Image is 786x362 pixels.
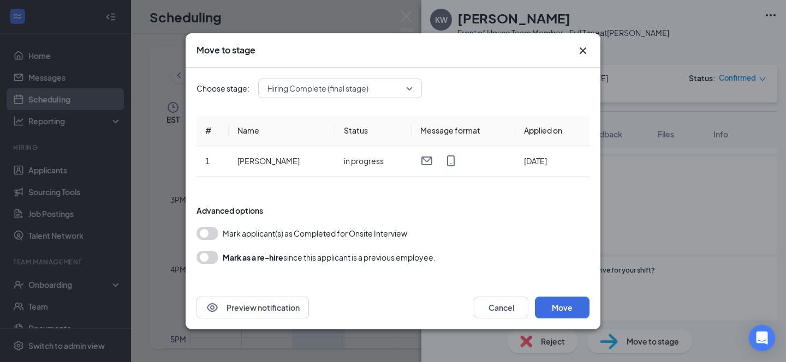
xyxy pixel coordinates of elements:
[223,251,436,264] div: since this applicant is a previous employee.
[515,146,589,177] td: [DATE]
[196,116,229,146] th: #
[335,116,412,146] th: Status
[223,227,407,240] span: Mark applicant(s) as Completed for Onsite Interview
[749,325,775,351] div: Open Intercom Messenger
[515,116,589,146] th: Applied on
[223,252,283,262] b: Mark as a re-hire
[229,116,335,146] th: Name
[196,205,589,216] div: Advanced options
[535,297,589,318] button: Move
[576,44,589,57] svg: Cross
[206,301,219,314] svg: Eye
[205,156,210,166] span: 1
[420,154,433,167] svg: Email
[229,146,335,177] td: [PERSON_NAME]
[196,297,309,318] button: EyePreview notification
[444,154,457,167] svg: MobileSms
[576,44,589,57] button: Close
[196,44,255,56] h3: Move to stage
[412,116,515,146] th: Message format
[267,80,368,96] span: Hiring Complete (final stage)
[474,297,528,318] button: Cancel
[196,82,249,94] span: Choose stage:
[335,146,412,177] td: in progress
